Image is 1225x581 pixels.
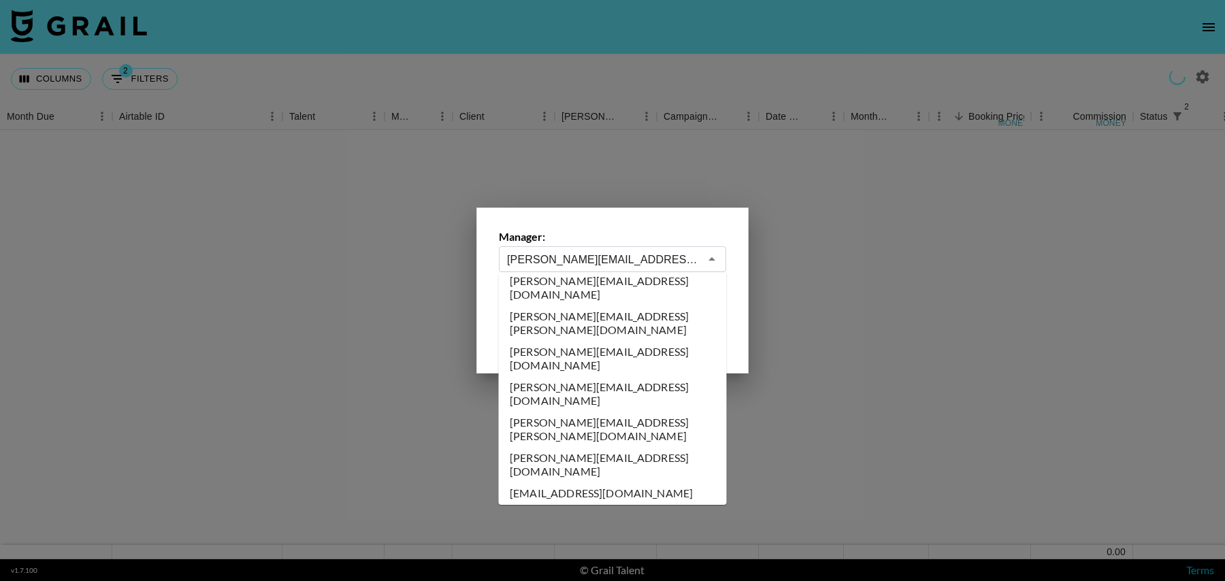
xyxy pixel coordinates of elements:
li: [PERSON_NAME][EMAIL_ADDRESS][DOMAIN_NAME] [499,447,727,482]
li: [PERSON_NAME][EMAIL_ADDRESS][DOMAIN_NAME] [499,341,727,376]
li: [PERSON_NAME][EMAIL_ADDRESS][PERSON_NAME][DOMAIN_NAME] [499,305,727,341]
li: [PERSON_NAME][EMAIL_ADDRESS][DOMAIN_NAME] [499,270,727,305]
li: [PERSON_NAME][EMAIL_ADDRESS][PERSON_NAME][DOMAIN_NAME] [499,412,727,447]
li: [EMAIL_ADDRESS][DOMAIN_NAME] [499,482,727,504]
li: [EMAIL_ADDRESS][DOMAIN_NAME] [499,504,727,526]
label: Manager: [499,230,726,244]
li: [PERSON_NAME][EMAIL_ADDRESS][DOMAIN_NAME] [499,376,727,412]
button: Close [702,250,721,269]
